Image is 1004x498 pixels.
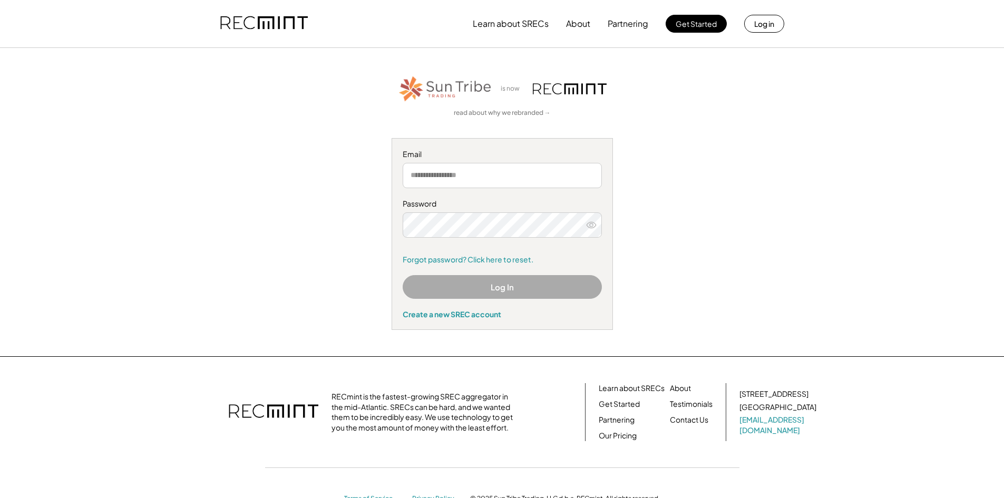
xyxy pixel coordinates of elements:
a: Get Started [599,399,640,409]
button: Log In [403,275,602,299]
a: Learn about SRECs [599,383,665,394]
a: About [670,383,691,394]
button: Partnering [608,13,648,34]
div: [GEOGRAPHIC_DATA] [739,402,816,413]
a: Contact Us [670,415,708,425]
button: About [566,13,590,34]
img: recmint-logotype%403x.png [220,6,308,42]
div: [STREET_ADDRESS] [739,389,808,399]
button: Log in [744,15,784,33]
div: RECmint is the fastest-growing SREC aggregator in the mid-Atlantic. SRECs can be hard, and we wan... [332,392,519,433]
a: read about why we rebranded → [454,109,551,118]
button: Get Started [666,15,727,33]
a: Our Pricing [599,431,637,441]
div: Email [403,149,602,160]
a: Forgot password? Click here to reset. [403,255,602,265]
img: recmint-logotype%403x.png [229,394,318,431]
div: Password [403,199,602,209]
button: Learn about SRECs [473,13,549,34]
img: STT_Horizontal_Logo%2B-%2BColor.png [398,74,493,103]
img: recmint-logotype%403x.png [533,83,607,94]
a: Testimonials [670,399,713,409]
a: Partnering [599,415,635,425]
div: is now [498,84,528,93]
div: Create a new SREC account [403,309,602,319]
a: [EMAIL_ADDRESS][DOMAIN_NAME] [739,415,818,435]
